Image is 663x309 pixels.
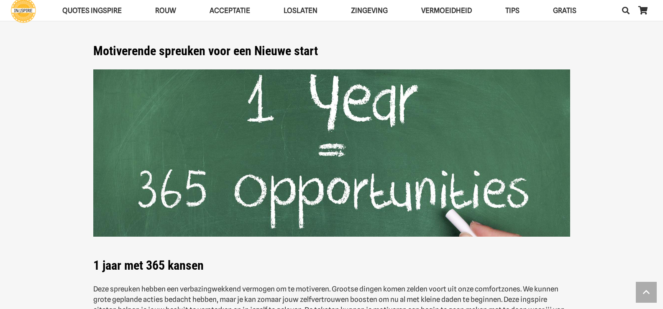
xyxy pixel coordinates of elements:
[93,69,570,237] img: Motivatie spreuken met motiverende teksten van ingspire over de moed niet opgeven en meer werkgeluk
[284,6,317,15] span: Loslaten
[553,6,576,15] span: GRATIS
[351,6,388,15] span: Zingeving
[421,6,472,15] span: VERMOEIDHEID
[93,43,570,59] h1: Motiverende spreuken voor een Nieuwe start
[210,6,250,15] span: Acceptatie
[62,6,122,15] span: QUOTES INGSPIRE
[636,282,657,303] a: Terug naar top
[505,6,520,15] span: TIPS
[93,248,570,273] h1: 1 jaar met 365 kansen
[155,6,176,15] span: ROUW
